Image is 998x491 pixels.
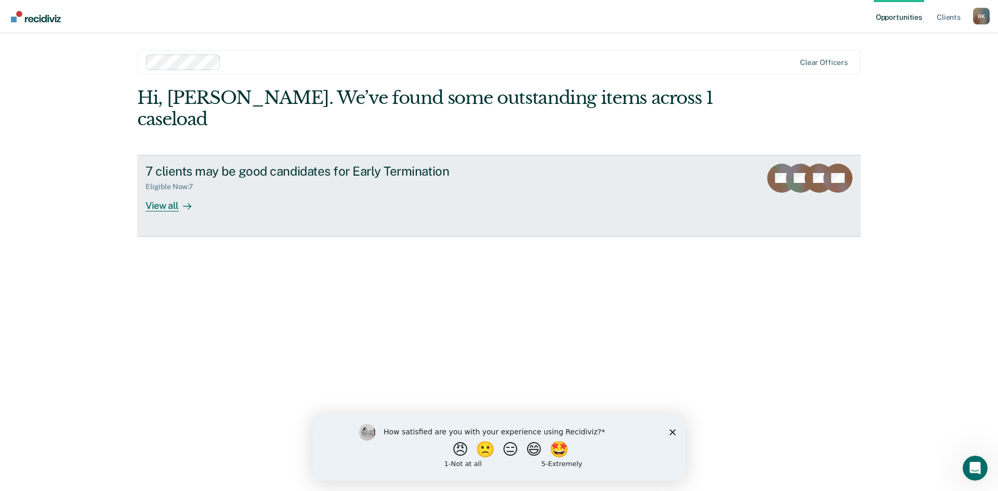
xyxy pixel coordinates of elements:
a: 7 clients may be good candidates for Early TerminationEligible Now:7View all [137,155,861,237]
div: Eligible Now : 7 [146,182,202,191]
div: Hi, [PERSON_NAME]. We’ve found some outstanding items across 1 caseload [137,87,716,130]
iframe: Intercom live chat [963,456,988,481]
div: Clear officers [800,58,848,67]
div: 7 clients may be good candidates for Early Termination [146,164,510,179]
button: Profile dropdown button [973,8,990,24]
iframe: Survey by Kim from Recidiviz [313,414,685,481]
div: View all [146,191,204,211]
div: B K [973,8,990,24]
img: Recidiviz [11,11,61,22]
